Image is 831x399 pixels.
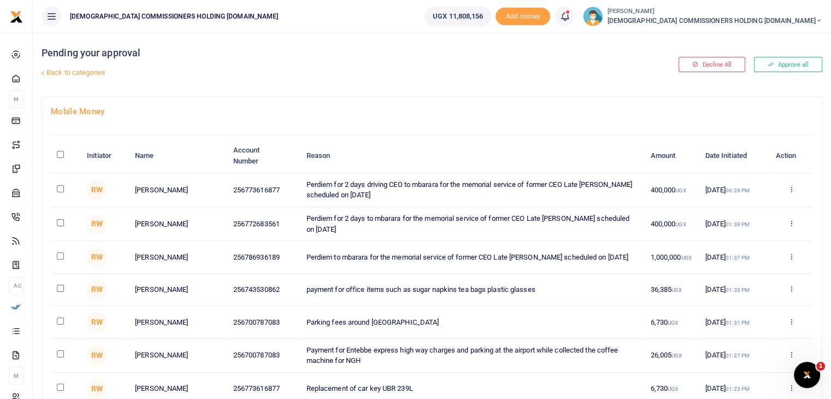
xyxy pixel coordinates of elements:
td: [PERSON_NAME] [129,173,227,207]
td: [DATE] [699,274,769,306]
small: UGX [668,386,678,392]
td: 36,385 [644,274,699,306]
h4: Pending your approval [42,47,559,59]
td: 400,000 [644,173,699,207]
td: [DATE] [699,306,769,338]
th: Reason: activate to sort column ascending [300,139,644,173]
td: [PERSON_NAME] [129,339,227,373]
span: Robert Wabomba [87,248,107,267]
a: profile-user [PERSON_NAME] [DEMOGRAPHIC_DATA] COMMISSIONERS HOLDING [DOMAIN_NAME] [583,7,822,26]
th: Action: activate to sort column ascending [769,139,813,173]
span: Robert Wabomba [87,345,107,365]
span: 1 [816,362,825,371]
small: [PERSON_NAME] [607,7,822,16]
small: 01:23 PM [726,386,750,392]
td: 1,000,000 [644,241,699,273]
small: UGX [671,287,682,293]
span: Add money [496,8,550,26]
td: 256743530862 [227,274,300,306]
td: 256772683561 [227,207,300,241]
td: 256786936189 [227,241,300,273]
td: 26,005 [644,339,699,373]
img: profile-user [583,7,603,26]
span: Robert Wabomba [87,180,107,199]
td: [DATE] [699,207,769,241]
a: Add money [496,11,550,20]
td: [PERSON_NAME] [129,306,227,338]
th: Amount: activate to sort column ascending [644,139,699,173]
li: M [9,367,23,385]
li: Toup your wallet [496,8,550,26]
td: 256700787083 [227,339,300,373]
span: Robert Wabomba [87,312,107,332]
iframe: Intercom live chat [794,362,820,388]
small: UGX [675,187,686,193]
span: [DEMOGRAPHIC_DATA] COMMISSIONERS HOLDING [DOMAIN_NAME] [66,11,282,21]
button: Decline All [679,57,745,72]
td: [PERSON_NAME] [129,207,227,241]
th: Initiator: activate to sort column ascending [81,139,129,173]
small: UGX [681,255,691,261]
small: 01:37 PM [726,255,750,261]
td: Perdiem for 2 days to mbarara for the memorial service of former CEO Late [PERSON_NAME] scheduled... [300,207,644,241]
td: 6,730 [644,306,699,338]
small: 06:28 PM [726,187,750,193]
small: 01:33 PM [726,287,750,293]
td: [DATE] [699,241,769,273]
span: UGX 11,808,156 [433,11,483,22]
td: 400,000 [644,207,699,241]
img: logo-small [10,10,23,24]
td: [PERSON_NAME] [129,241,227,273]
a: logo-small logo-large logo-large [10,12,23,20]
button: Approve all [754,57,822,72]
td: Payment for Entebbe express high way charges and parking at the airport while collected the coffe... [300,339,644,373]
td: Perdiem to mbarara for the memorial service of former CEO Late [PERSON_NAME] scheduled on [DATE] [300,241,644,273]
td: payment for office items such as sugar napkins tea bags plastic glasses [300,274,644,306]
td: [DATE] [699,173,769,207]
li: Wallet ballance [420,7,496,26]
small: UGX [668,320,678,326]
td: 256700787083 [227,306,300,338]
small: 01:27 PM [726,353,750,359]
span: Robert Wabomba [87,379,107,398]
small: UGX [675,221,686,227]
td: 256773616877 [227,173,300,207]
span: Robert Wabomba [87,280,107,300]
li: Ac [9,277,23,295]
small: UGX [671,353,682,359]
td: [PERSON_NAME] [129,274,227,306]
td: Parking fees around [GEOGRAPHIC_DATA] [300,306,644,338]
td: Perdiem for 2 days driving CEO to mbarara for the memorial service of former CEO Late [PERSON_NAM... [300,173,644,207]
th: Date Initiated: activate to sort column ascending [699,139,769,173]
li: M [9,90,23,108]
th: : activate to sort column descending [51,139,81,173]
span: [DEMOGRAPHIC_DATA] COMMISSIONERS HOLDING [DOMAIN_NAME] [607,16,822,26]
small: 01:39 PM [726,221,750,227]
th: Account Number: activate to sort column ascending [227,139,300,173]
td: [DATE] [699,339,769,373]
a: UGX 11,808,156 [425,7,491,26]
th: Name: activate to sort column ascending [129,139,227,173]
small: 01:31 PM [726,320,750,326]
h4: Mobile Money [51,105,813,118]
span: Robert Wabomba [87,214,107,234]
a: Back to categories [39,63,559,82]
